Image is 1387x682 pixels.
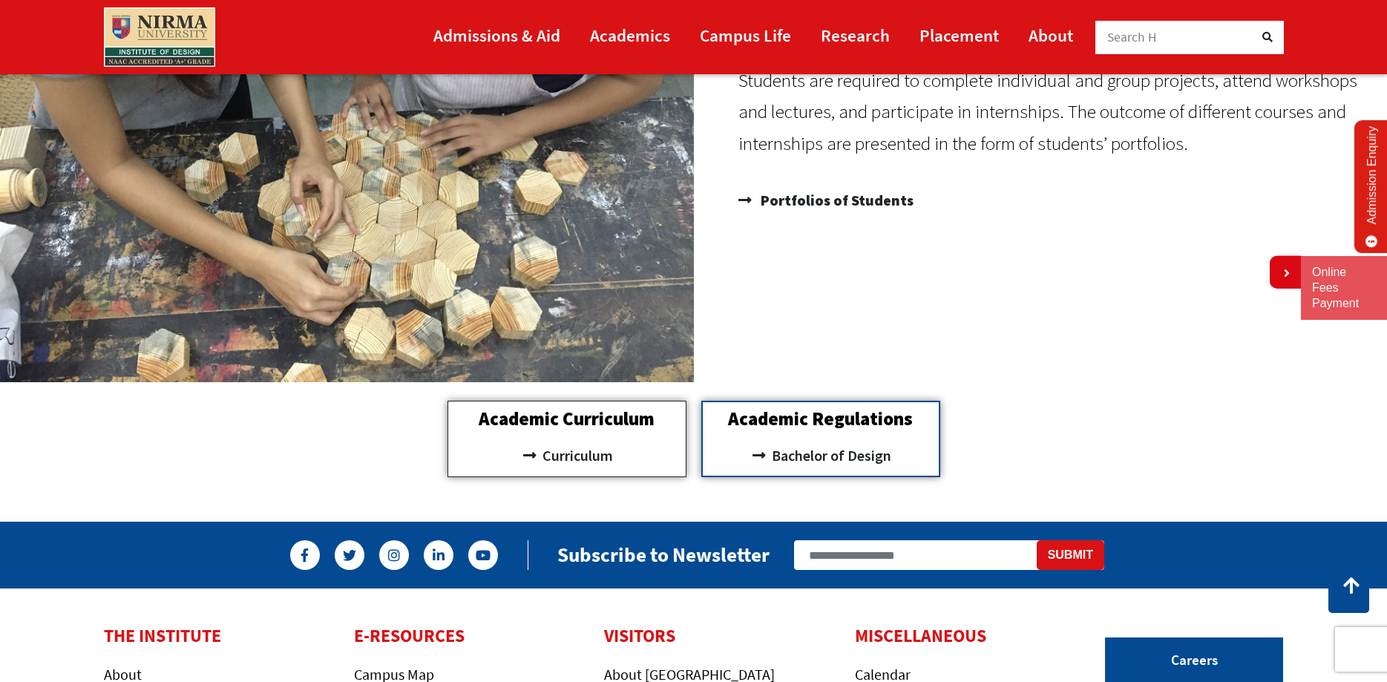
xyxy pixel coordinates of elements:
a: Careers [1105,637,1283,682]
img: main_logo [104,7,215,67]
p: Students are required to complete individual and group projects, attend workshops and lectures, a... [738,65,1373,160]
button: Submit [1037,540,1104,570]
h2: Academic Regulations [710,410,931,428]
a: Curriculum [456,443,678,468]
h2: Academic Curriculum [456,410,678,428]
a: About [1029,19,1073,52]
a: Research [821,19,890,52]
h2: Subscribe to Newsletter [557,542,770,567]
a: Campus Life [700,19,791,52]
a: Online Fees Payment [1312,265,1376,311]
span: Curriculum [539,443,613,468]
span: Bachelor of Design [768,443,891,468]
a: Placement [919,19,999,52]
a: Bachelor of Design [710,443,931,468]
span: Search H [1107,29,1157,45]
a: Admissions & Aid [433,19,560,52]
a: Portfolios of Students [738,186,1373,215]
a: Academics [590,19,670,52]
span: Portfolios of Students [757,186,914,215]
